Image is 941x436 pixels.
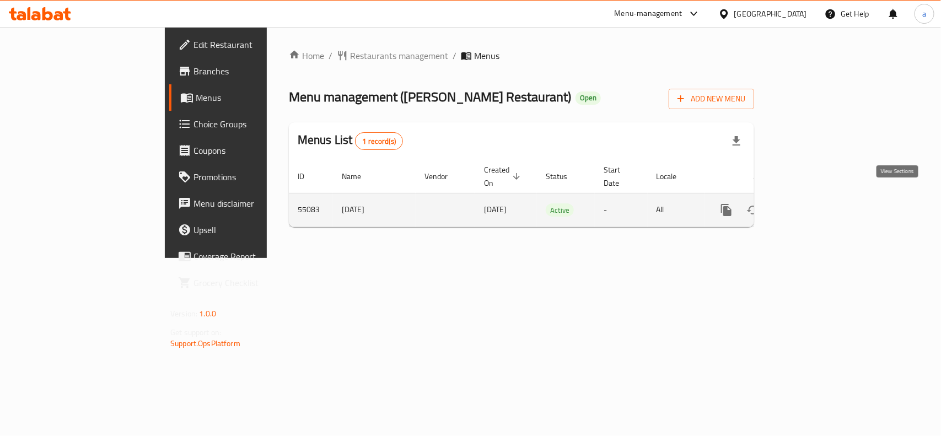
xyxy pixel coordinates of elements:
a: Coupons [169,137,322,164]
div: Open [576,91,601,105]
a: Promotions [169,164,322,190]
span: Upsell [193,223,313,236]
span: Get support on: [170,325,221,340]
div: Export file [723,128,750,154]
th: Actions [705,160,828,193]
a: Menus [169,84,322,111]
span: Version: [170,306,197,321]
span: 1.0.0 [199,306,216,321]
li: / [329,49,332,62]
div: Total records count [355,132,403,150]
span: Menu disclaimer [193,197,313,210]
a: Restaurants management [337,49,448,62]
a: Grocery Checklist [169,270,322,296]
span: Restaurants management [350,49,448,62]
span: Grocery Checklist [193,276,313,289]
a: Choice Groups [169,111,322,137]
td: - [595,193,648,227]
span: Name [342,170,375,183]
div: Menu-management [615,7,682,20]
span: Active [546,204,574,217]
span: Choice Groups [193,117,313,131]
span: Menus [196,91,313,104]
td: All [648,193,705,227]
span: Locale [657,170,691,183]
span: Status [546,170,582,183]
div: [GEOGRAPHIC_DATA] [734,8,807,20]
button: Add New Menu [669,89,754,109]
button: Change Status [740,197,766,223]
a: Menu disclaimer [169,190,322,217]
span: Promotions [193,170,313,184]
span: Branches [193,64,313,78]
a: Edit Restaurant [169,31,322,58]
table: enhanced table [289,160,828,227]
span: a [922,8,926,20]
span: Add New Menu [677,92,745,106]
td: [DATE] [333,193,416,227]
span: ID [298,170,319,183]
span: Coverage Report [193,250,313,263]
span: Coupons [193,144,313,157]
a: Support.OpsPlatform [170,336,240,351]
nav: breadcrumb [289,49,754,62]
span: Vendor [424,170,462,183]
a: Coverage Report [169,243,322,270]
span: [DATE] [484,202,507,217]
span: Open [576,93,601,103]
span: Created On [484,163,524,190]
a: Branches [169,58,322,84]
button: more [713,197,740,223]
span: Edit Restaurant [193,38,313,51]
span: 1 record(s) [356,136,402,147]
h2: Menus List [298,132,403,150]
span: Menu management ( [PERSON_NAME] Restaurant ) [289,84,571,109]
div: Active [546,203,574,217]
span: Start Date [604,163,634,190]
a: Upsell [169,217,322,243]
li: / [453,49,456,62]
span: Menus [474,49,499,62]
